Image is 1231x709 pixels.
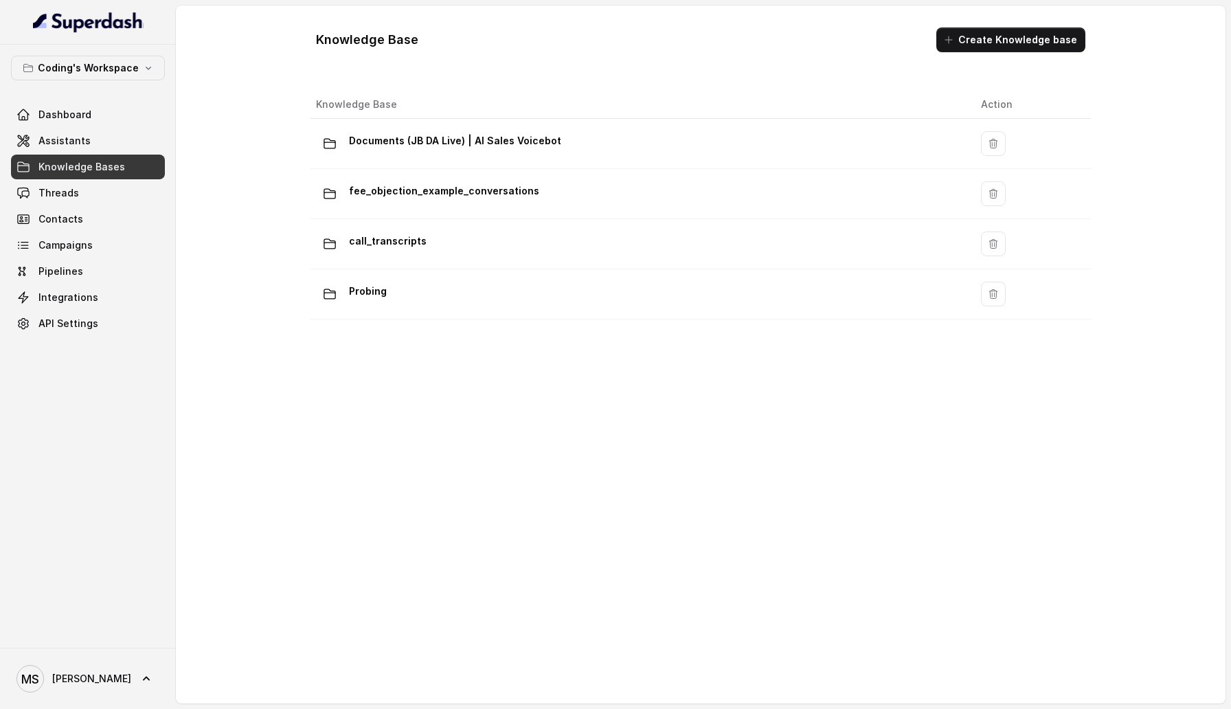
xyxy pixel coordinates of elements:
a: Integrations [11,285,165,310]
p: Probing [349,280,387,302]
span: Knowledge Bases [38,160,125,174]
a: Dashboard [11,102,165,127]
a: Campaigns [11,233,165,258]
span: Pipelines [38,265,83,278]
span: Contacts [38,212,83,226]
a: Pipelines [11,259,165,284]
span: Assistants [38,134,91,148]
a: Contacts [11,207,165,232]
p: Documents (JB DA Live) | AI Sales Voicebot [349,130,561,152]
a: Knowledge Bases [11,155,165,179]
span: [PERSON_NAME] [52,672,131,686]
p: call_transcripts [349,230,427,252]
a: Assistants [11,128,165,153]
a: Threads [11,181,165,205]
p: Coding's Workspace [38,60,139,76]
span: API Settings [38,317,98,330]
button: Coding's Workspace [11,56,165,80]
th: Knowledge Base [310,91,970,119]
span: Dashboard [38,108,91,122]
span: Integrations [38,291,98,304]
button: Create Knowledge base [936,27,1085,52]
p: fee_objection_example_conversations [349,180,539,202]
a: [PERSON_NAME] [11,660,165,698]
span: Threads [38,186,79,200]
h1: Knowledge Base [316,29,418,51]
a: API Settings [11,311,165,336]
span: Campaigns [38,238,93,252]
text: MS [21,672,39,686]
img: light.svg [33,11,144,33]
th: Action [970,91,1091,119]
